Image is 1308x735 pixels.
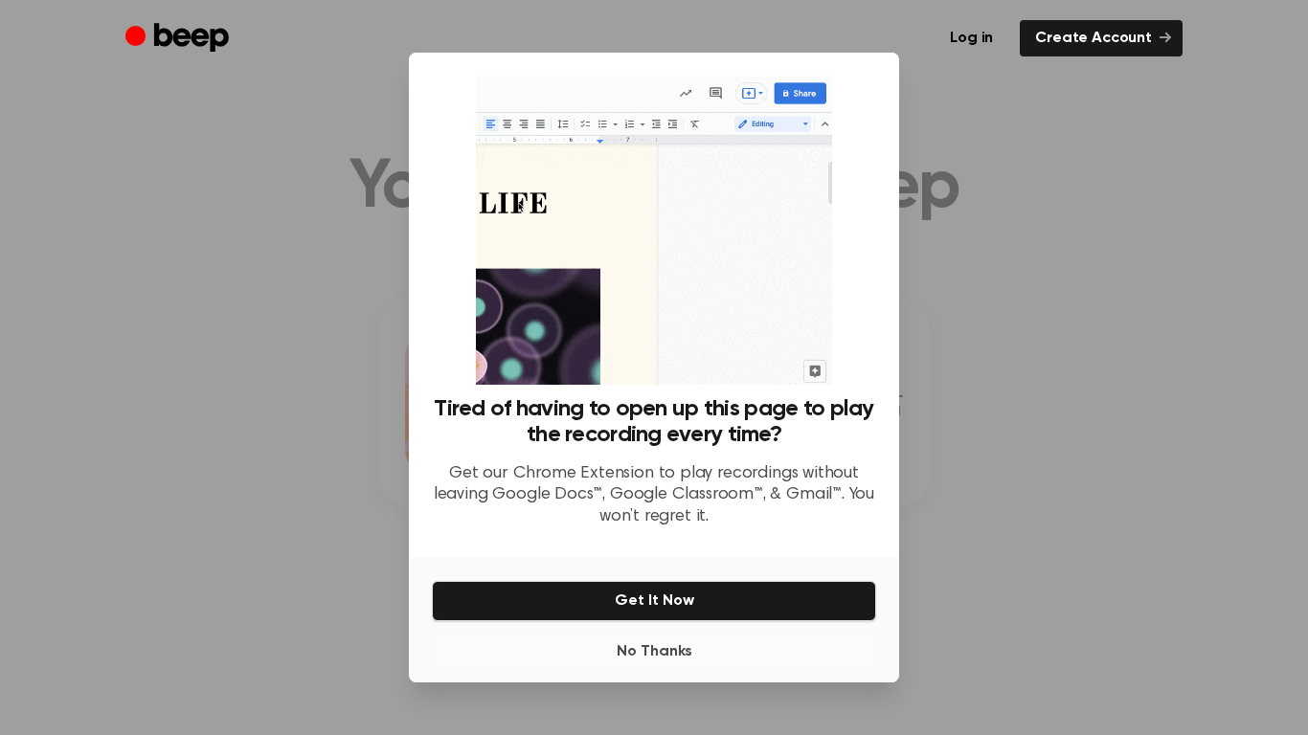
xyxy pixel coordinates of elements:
[432,396,876,448] h3: Tired of having to open up this page to play the recording every time?
[432,581,876,621] button: Get It Now
[1020,20,1183,56] a: Create Account
[432,633,876,671] button: No Thanks
[125,20,234,57] a: Beep
[432,463,876,528] p: Get our Chrome Extension to play recordings without leaving Google Docs™, Google Classroom™, & Gm...
[935,20,1008,56] a: Log in
[476,76,831,385] img: Beep extension in action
